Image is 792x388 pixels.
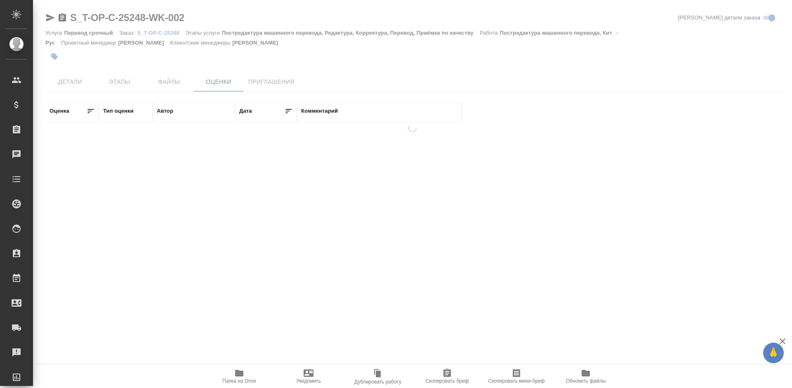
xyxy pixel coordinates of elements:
span: 🙏 [766,344,780,362]
div: Автор [157,107,173,115]
div: Тип оценки [103,107,134,115]
div: Дата [239,107,252,115]
div: Оценка [49,107,69,115]
button: 🙏 [763,343,784,363]
div: Комментарий [301,107,338,115]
